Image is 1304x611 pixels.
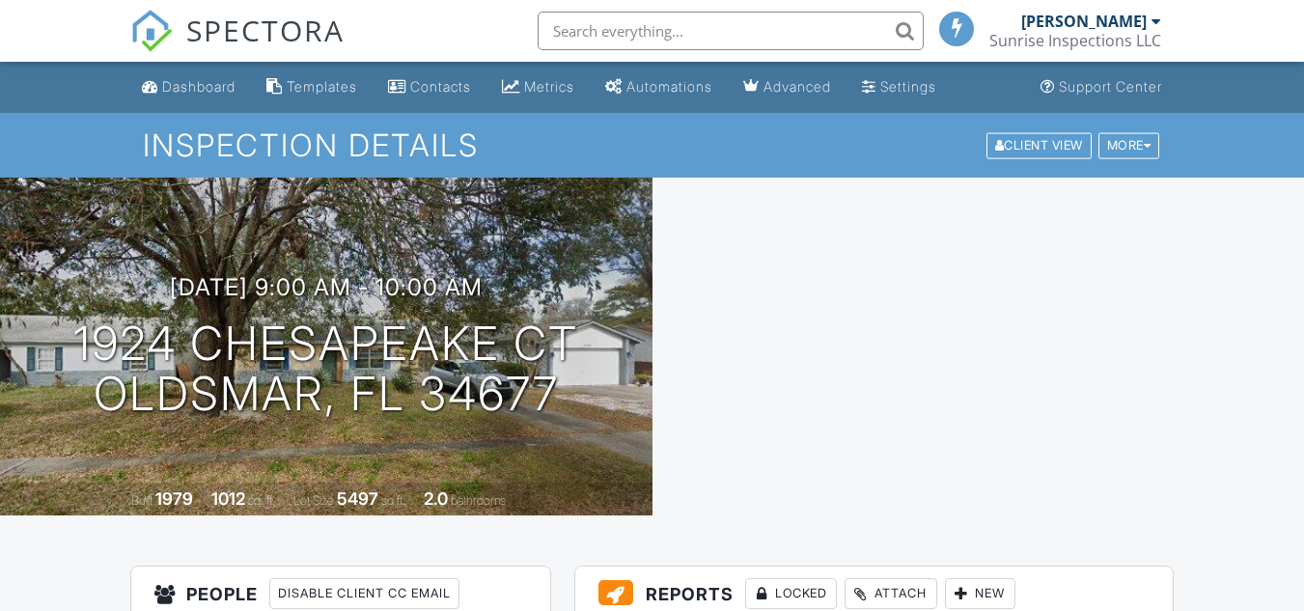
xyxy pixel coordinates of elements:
[538,12,924,50] input: Search everything...
[854,69,944,105] a: Settings
[134,69,243,105] a: Dashboard
[211,488,245,509] div: 1012
[1033,69,1170,105] a: Support Center
[380,69,479,105] a: Contacts
[1059,78,1162,95] div: Support Center
[989,31,1161,50] div: Sunrise Inspections LLC
[130,10,173,52] img: The Best Home Inspection Software - Spectora
[1021,12,1147,31] div: [PERSON_NAME]
[73,319,578,421] h1: 1924 Chesapeake Ct Oldsmar, FL 34677
[424,488,448,509] div: 2.0
[287,78,357,95] div: Templates
[494,69,582,105] a: Metrics
[985,137,1096,152] a: Client View
[170,274,483,300] h3: [DATE] 9:00 am - 10:00 am
[293,493,334,508] span: Lot Size
[735,69,839,105] a: Advanced
[626,78,712,95] div: Automations
[597,69,720,105] a: Automations (Basic)
[451,493,506,508] span: bathrooms
[745,578,837,609] div: Locked
[381,493,405,508] span: sq.ft.
[337,488,378,509] div: 5497
[524,78,574,95] div: Metrics
[945,578,1015,609] div: New
[880,78,936,95] div: Settings
[259,69,365,105] a: Templates
[186,10,345,50] span: SPECTORA
[410,78,471,95] div: Contacts
[269,578,459,609] div: Disable Client CC Email
[1098,132,1160,158] div: More
[130,26,345,67] a: SPECTORA
[162,78,236,95] div: Dashboard
[986,132,1092,158] div: Client View
[763,78,831,95] div: Advanced
[131,493,153,508] span: Built
[248,493,275,508] span: sq. ft.
[845,578,937,609] div: Attach
[155,488,193,509] div: 1979
[143,128,1161,162] h1: Inspection Details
